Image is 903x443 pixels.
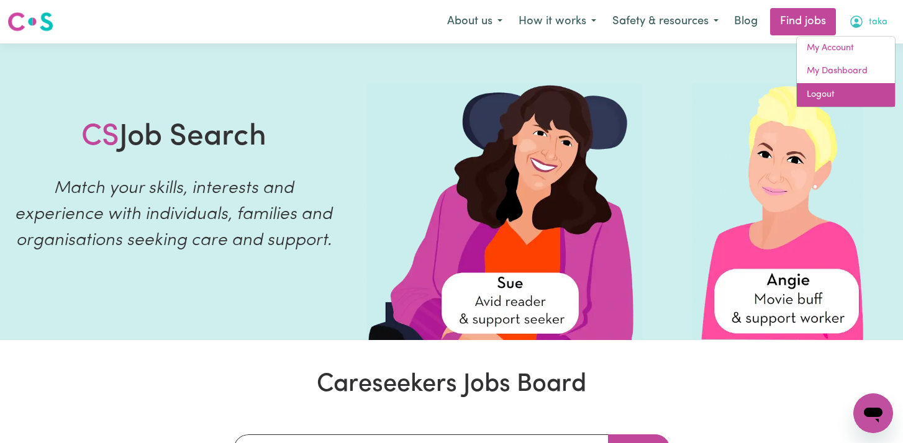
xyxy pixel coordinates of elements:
h1: Job Search [81,120,266,156]
p: Match your skills, interests and experience with individuals, families and organisations seeking ... [15,176,332,254]
button: My Account [841,9,896,35]
a: My Account [797,37,895,60]
a: Logout [797,83,895,107]
a: Find jobs [770,8,836,35]
button: Safety & resources [604,9,727,35]
a: Careseekers logo [7,7,53,36]
span: CS [81,122,119,152]
iframe: Button to launch messaging window, conversation in progress [853,393,893,433]
button: How it works [510,9,604,35]
div: My Account [796,36,896,107]
img: Careseekers logo [7,11,53,33]
a: Blog [727,8,765,35]
button: About us [439,9,510,35]
a: My Dashboard [797,60,895,83]
span: taka [869,16,887,29]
